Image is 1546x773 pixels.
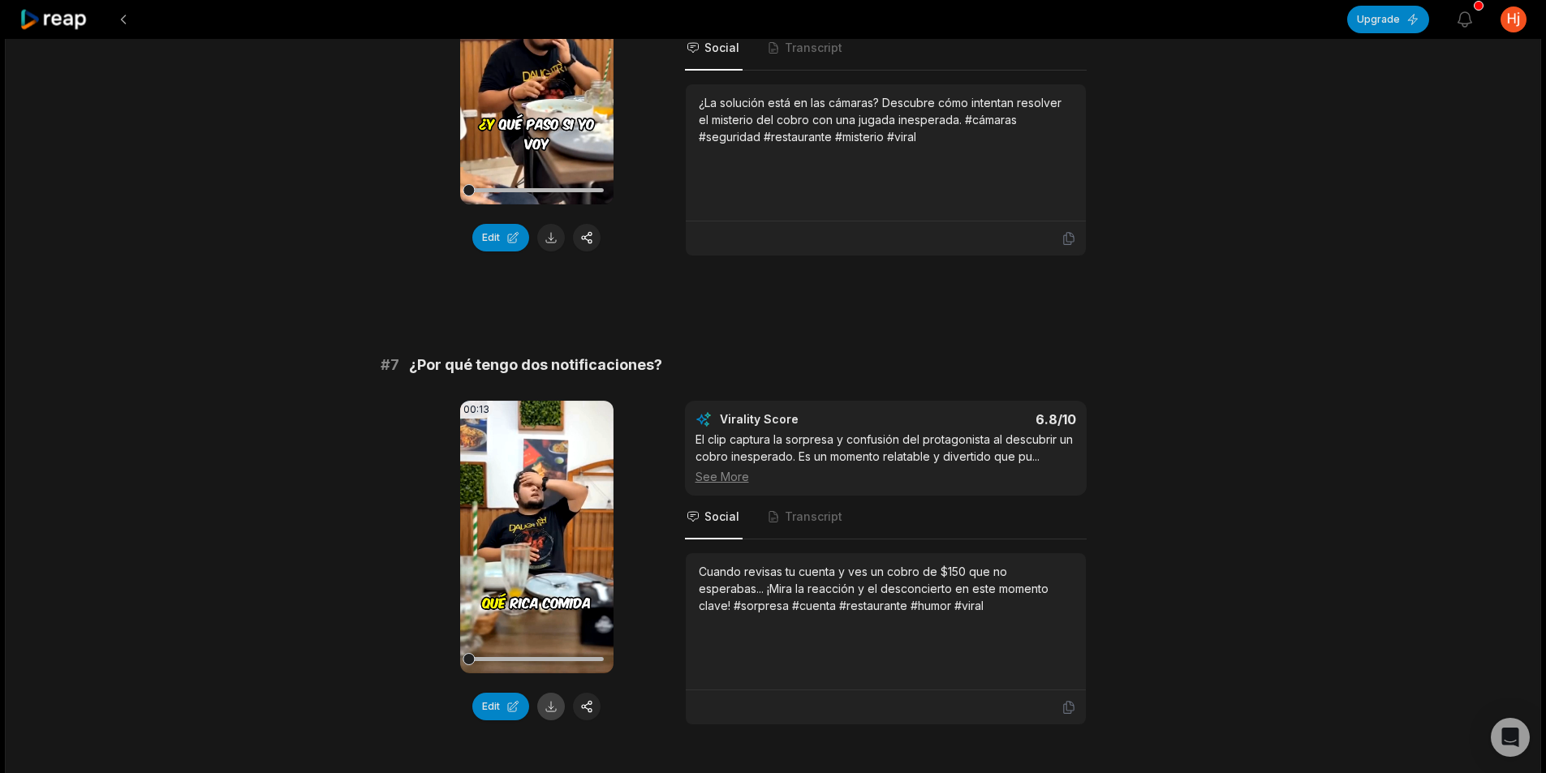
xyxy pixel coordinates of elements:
nav: Tabs [685,27,1087,71]
div: Cuando revisas tu cuenta y ves un cobro de $150 que no esperabas... ¡Mira la reacción y el descon... [699,563,1073,614]
button: Edit [472,224,529,251]
nav: Tabs [685,496,1087,539]
div: Open Intercom Messenger [1491,718,1530,757]
div: El clip captura la sorpresa y confusión del protagonista al descubrir un cobro inesperado. Es un ... [695,431,1076,485]
span: Transcript [785,509,842,525]
span: Social [704,509,739,525]
video: Your browser does not support mp4 format. [460,401,614,673]
span: # 7 [381,354,399,376]
div: ¿La solución está en las cámaras? Descubre cómo intentan resolver el misterio del cobro con una j... [699,94,1073,145]
span: ¿Por qué tengo dos notificaciones? [409,354,662,376]
button: Upgrade [1347,6,1429,33]
span: Transcript [785,40,842,56]
div: See More [695,468,1076,485]
div: Virality Score [720,411,894,427]
span: Social [704,40,739,56]
div: 6.8 /10 [902,411,1076,427]
button: Edit [472,693,529,720]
